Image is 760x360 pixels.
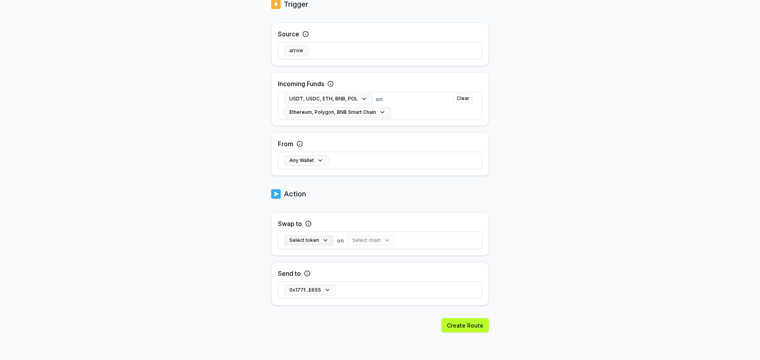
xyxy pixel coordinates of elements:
[278,219,302,228] label: Swap to
[376,95,383,103] span: on
[337,236,344,245] span: on
[284,107,391,117] button: Ethereum, Polygon, BNB Smart Chain
[284,45,308,56] button: arrow
[271,188,281,200] img: logo
[441,318,489,332] button: Create Route
[284,235,334,245] button: Select token
[284,155,329,166] button: Any Wallet
[278,79,324,89] label: Incoming Funds
[278,139,293,149] label: From
[284,285,336,295] button: 0x177f...E655
[284,94,372,104] button: USDT, USDC, ETH, BNB, POL
[278,269,301,278] label: Send to
[284,188,306,200] p: Action
[278,29,299,39] label: Source
[454,94,473,103] button: Clear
